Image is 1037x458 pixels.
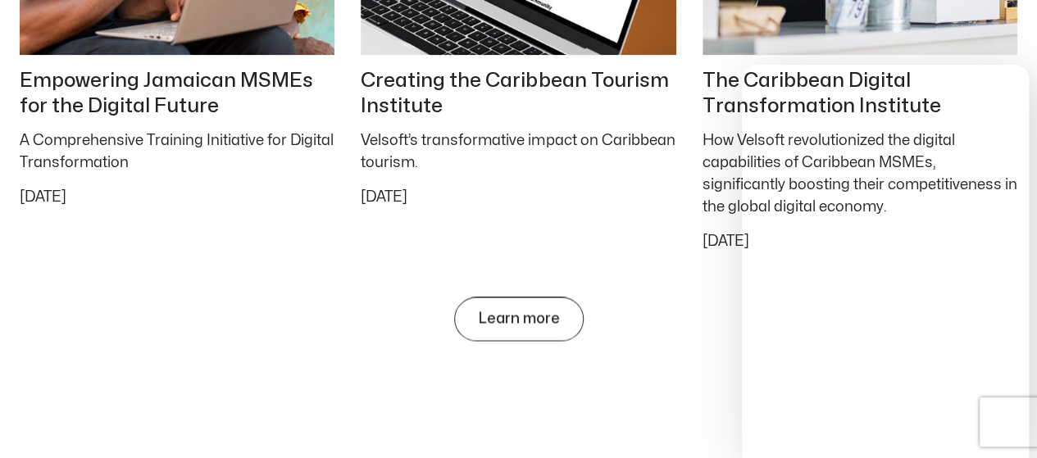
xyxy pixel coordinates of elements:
div: How Velsoft revolutionized the digital capabilities of Caribbean MSMEs, significantly boosting th... [703,129,1017,218]
h2: Creating the Caribbean Tourism Institute [361,68,675,120]
h2: The Caribbean Digital Transformation Institute [703,68,1017,120]
div: A Comprehensive Training Initiative for Digital Transformation [20,129,334,174]
iframe: chat widget [742,65,1029,458]
a: Learn more [454,297,584,341]
p: [DATE] [20,190,334,205]
p: [DATE] [703,234,1017,249]
div: Velsoft’s transformative impact on Caribbean tourism. [361,129,675,174]
h2: Empowering Jamaican MSMEs for the Digital Future [20,68,334,120]
span: Learn more [478,311,560,327]
p: [DATE] [361,190,675,205]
